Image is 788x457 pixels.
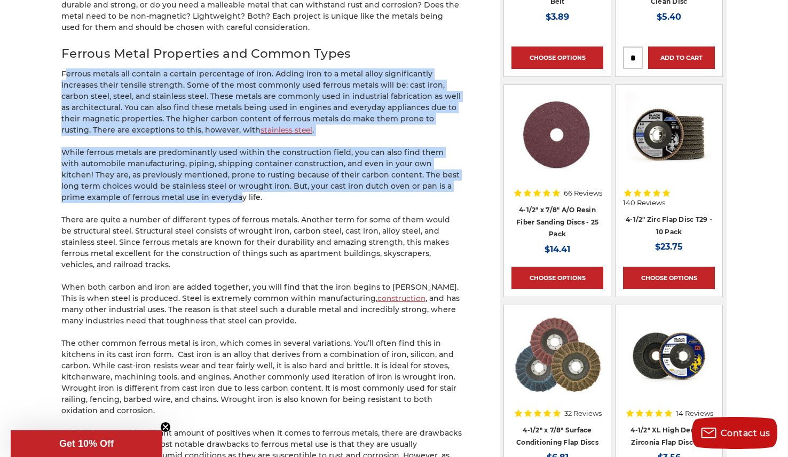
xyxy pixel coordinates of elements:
span: 14 Reviews [676,410,713,417]
a: Scotch brite flap discs [511,313,603,405]
span: 66 Reviews [564,190,602,197]
img: 4.5 inch resin fiber disc [514,92,601,178]
p: When both carbon and iron are added together, you will find that the iron begins to [PERSON_NAME]... [61,282,462,327]
span: Get 10% Off [59,438,114,449]
span: 140 Reviews [623,199,665,206]
a: 4-1/2" XL High Density Zirconia Flap Disc T29 [631,426,707,446]
a: construction [377,293,425,303]
p: The other common ferrous metal is iron, which comes in several variations. You’ll often find this... [61,338,462,416]
span: $3.89 [546,12,569,22]
h2: Ferrous Metal Properties and Common Types [61,44,462,63]
a: 4.5" Black Hawk Zirconia Flap Disc 10 Pack [623,92,715,184]
span: $14.41 [545,244,570,254]
span: $5.40 [657,12,681,22]
a: 4-1/2" Zirc Flap Disc T29 - 10 Pack [626,215,712,236]
p: While ferrous metals are predominantly used within the construction field, you can also find them... [61,147,462,203]
a: Choose Options [623,267,715,289]
img: Scotch brite flap discs [514,313,601,398]
span: Contact us [721,428,770,438]
p: Ferrous metals all contain a certain percentage of iron. Adding iron to a metal alloy significant... [61,68,462,136]
img: 4.5" Black Hawk Zirconia Flap Disc 10 Pack [626,92,712,178]
span: 32 Reviews [564,410,602,417]
button: Close teaser [160,422,171,432]
p: There are quite a number of different types of ferrous metals. Another term for some of them woul... [61,214,462,270]
a: Choose Options [511,47,603,69]
a: 4-1/2" x 7/8" A/O Resin Fiber Sanding Discs - 25 Pack [516,206,598,238]
button: Contact us [692,417,777,449]
a: 4-1/2" x 7/8" Surface Conditioning Flap Discs [516,426,598,446]
a: 4.5 inch resin fiber disc [511,92,603,184]
span: $23.75 [655,242,683,252]
a: 4-1/2" XL High Density Zirconia Flap Disc T29 [623,313,715,405]
a: Add to Cart [648,47,715,69]
div: Get 10% OffClose teaser [11,430,162,457]
a: stainless steel [261,125,312,135]
img: 4-1/2" XL High Density Zirconia Flap Disc T29 [626,313,712,398]
a: Choose Options [511,267,603,289]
